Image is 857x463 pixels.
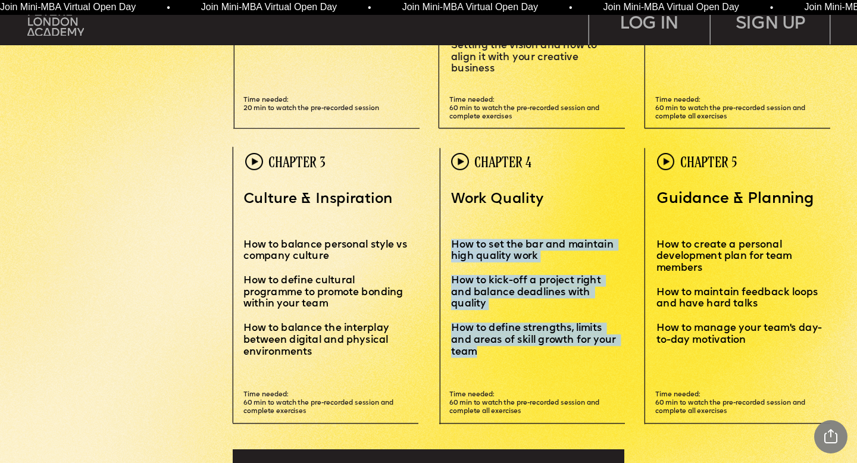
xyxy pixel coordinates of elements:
[451,324,618,357] span: How to define strengths, limits and areas of skill growth for your team
[451,153,469,171] img: upload-60f0cde6-1fc7-443c-af28-15e41498aeec.png
[243,105,379,112] span: 20 min to watch the pre-recorded session
[474,154,531,170] span: CHAPTER 4
[657,153,675,171] img: upload-60f0cde6-1fc7-443c-af28-15e41498aeec.png
[680,154,737,170] span: CHAPTER 5
[451,40,458,51] span: S
[451,40,599,74] span: etting the vision and how to align it with your creative business
[243,240,410,262] span: How to balance personal style vs company culture
[243,324,392,357] span: How to balance the interplay between digital and physical environments
[655,97,807,120] span: Time needed: 60 min to watch the pre-recorded session and complete all exercises
[451,240,616,262] span: How to set the bar and maintain high quality work
[368,3,371,12] span: •
[814,420,847,453] div: Share
[27,8,83,36] img: upload-bfdffa89-fac7-4f57-a443-c7c39906ba42.png
[770,3,774,12] span: •
[656,192,814,207] span: Guidance & Planning
[656,240,795,273] span: How to create a personal development plan for team members
[243,392,395,415] span: Time needed: 60 min to watch the pre-recorded session and complete exercises
[268,154,326,170] span: CHAPTER 3
[245,153,263,171] img: upload-60f0cde6-1fc7-443c-af28-15e41498aeec.png
[451,276,603,309] span: How to kick-off a project right and balance deadlines with quality
[569,3,573,12] span: •
[167,3,170,12] span: •
[656,287,821,309] span: How to maintain feedback loops and have hard talks
[655,392,807,415] span: Time needed: 60 min to watch the pre-recorded session and complete all exercises
[243,276,406,309] span: How to define cultural programme to promote bonding within your team
[449,392,601,415] span: Time needed: 60 min to watch the pre-recorded session and complete all exercises
[243,97,289,104] span: Time needed:
[451,192,543,207] span: Work Quality
[656,324,822,346] span: How to manage your team's day-to-day motivation
[449,97,601,120] span: Time needed: 60 min to watch the pre-recorded session and complete exercises
[243,192,392,207] span: Culture & Inspiration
